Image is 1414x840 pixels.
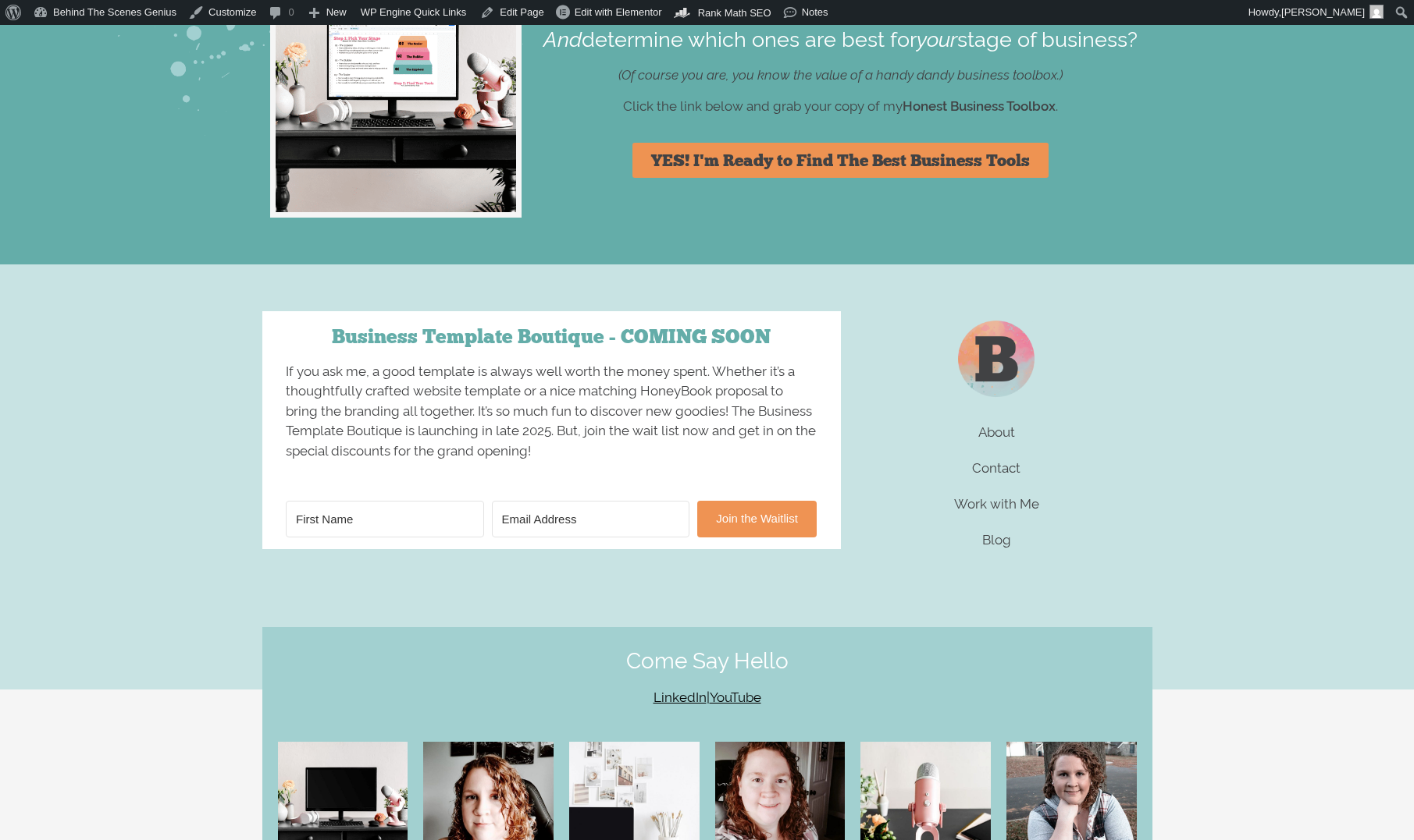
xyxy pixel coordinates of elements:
span: If you ask me, a good template is always well worth the money spent. Whether it’s a thoughtfully ... [286,363,816,459]
span: | [654,689,761,705]
a: LinkedIn [654,689,707,705]
button: Join the Waitlist [697,501,817,537]
b: Honest Business Toolbox [903,98,1056,114]
h3: determine which ones are best for stage of business? [537,29,1145,50]
span: YES! I'm Ready to Find The Best Business Tools [651,152,1030,168]
a: YouTube [710,689,761,705]
i: And [543,27,582,51]
a: Work with Me [849,486,1145,522]
h2: Business Template Boutique - COMING SOON [262,327,841,346]
a: YES! I'm Ready to Find The Best Business Tools [632,143,1049,178]
input: Email Address [492,501,690,537]
span: [PERSON_NAME] [1281,6,1365,18]
nav: Menu [849,414,1145,558]
a: About [849,414,1145,450]
i: your [917,27,957,51]
span: Rank Math SEO [698,7,771,19]
span: Edit with Elementor [575,6,662,18]
i: (Of course you are, you know the value of a handy dandy business toolbox.) [618,67,1063,83]
a: Blog [849,522,1145,558]
p: Click the link below and grab your copy of my . [537,97,1145,117]
a: Contact [849,450,1145,486]
h2: Come Say Hello [270,650,1145,672]
input: First Name [286,501,484,537]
